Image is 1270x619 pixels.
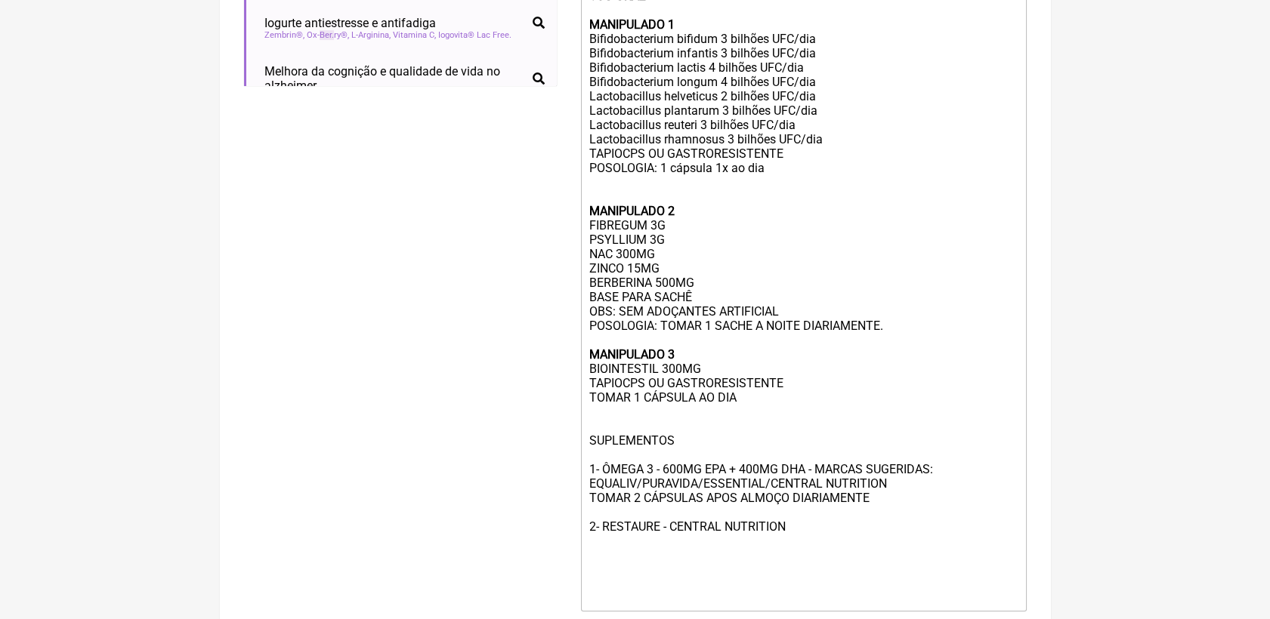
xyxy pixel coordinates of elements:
[264,16,436,30] span: Iogurte antiestresse e antifadiga
[438,30,511,40] span: Iogovita® Lac Free
[589,204,674,218] strong: MANIPULADO 2
[264,30,304,40] span: Zembrin®
[589,347,674,362] strong: MANIPULADO 3
[393,30,436,40] span: Vitamina C
[351,30,391,40] span: L-Arginina
[320,30,334,40] span: Ber
[264,64,527,93] span: Melhora da cognição e qualidade de vida no alzheimer
[307,30,349,40] span: Ox- ry®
